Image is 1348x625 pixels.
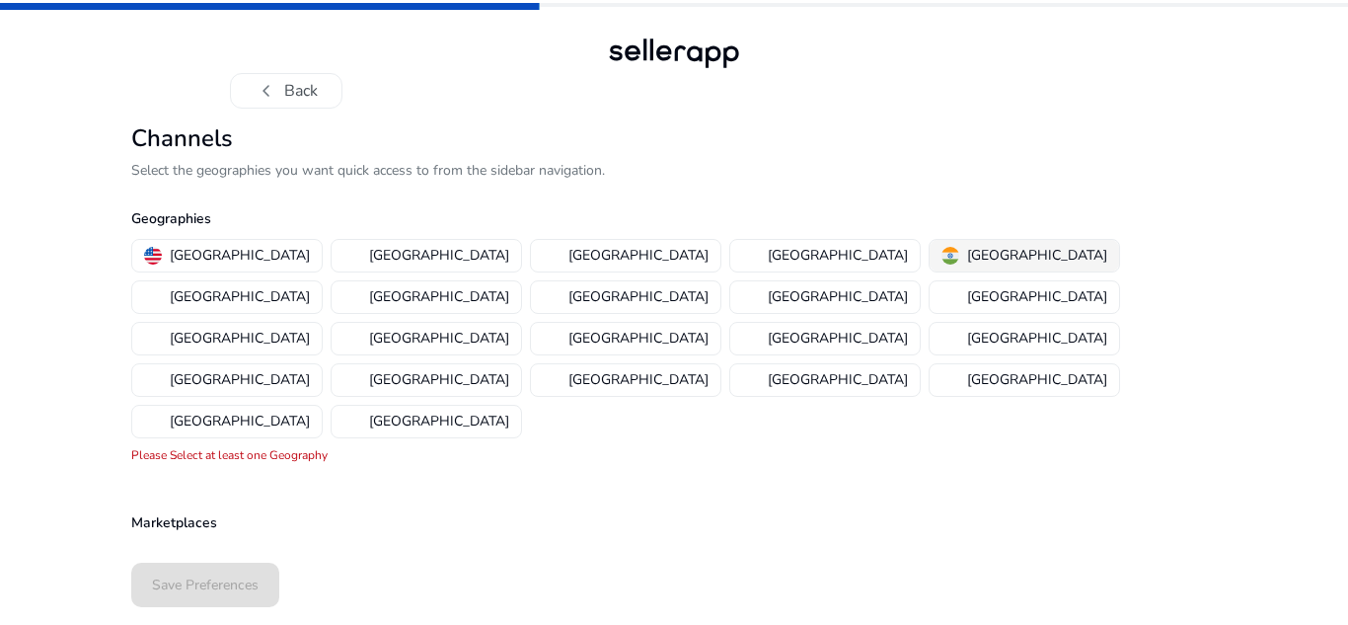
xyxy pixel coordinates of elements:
p: [GEOGRAPHIC_DATA] [170,245,310,266]
img: nl.svg [543,330,561,348]
p: [GEOGRAPHIC_DATA] [170,328,310,349]
img: ae.svg [742,247,760,265]
img: us.svg [144,247,162,265]
img: de.svg [742,288,760,306]
img: ca.svg [543,247,561,265]
img: br.svg [144,371,162,389]
p: [GEOGRAPHIC_DATA] [967,369,1107,390]
img: es.svg [343,330,361,348]
img: za.svg [343,413,361,430]
img: jp.svg [343,288,361,306]
p: [GEOGRAPHIC_DATA] [967,286,1107,307]
p: [GEOGRAPHIC_DATA] [568,369,709,390]
img: mx.svg [543,288,561,306]
p: [GEOGRAPHIC_DATA] [170,411,310,431]
img: sg.svg [941,330,959,348]
img: se.svg [543,371,561,389]
mat-error: Please Select at least one Geography [131,447,328,463]
p: [GEOGRAPHIC_DATA] [568,286,709,307]
img: uk.svg [343,247,361,265]
p: [GEOGRAPHIC_DATA] [768,286,908,307]
p: [GEOGRAPHIC_DATA] [170,369,310,390]
p: [GEOGRAPHIC_DATA] [568,328,709,349]
h2: Channels [131,124,1217,153]
img: fr.svg [144,330,162,348]
img: au.svg [144,288,162,306]
p: [GEOGRAPHIC_DATA] [768,245,908,266]
img: be.svg [742,371,760,389]
p: [GEOGRAPHIC_DATA] [768,369,908,390]
p: [GEOGRAPHIC_DATA] [967,245,1107,266]
p: [GEOGRAPHIC_DATA] [369,328,509,349]
p: [GEOGRAPHIC_DATA] [369,286,509,307]
img: pl.svg [343,371,361,389]
img: sa.svg [742,330,760,348]
p: [GEOGRAPHIC_DATA] [967,328,1107,349]
span: chevron_left [255,79,278,103]
p: [GEOGRAPHIC_DATA] [568,245,709,266]
button: chevron_leftBack [230,73,342,109]
img: eg.svg [941,371,959,389]
img: it.svg [941,288,959,306]
p: Select the geographies you want quick access to from the sidebar navigation. [131,160,1217,181]
p: [GEOGRAPHIC_DATA] [369,411,509,431]
p: [GEOGRAPHIC_DATA] [369,245,509,266]
p: [GEOGRAPHIC_DATA] [170,286,310,307]
p: [GEOGRAPHIC_DATA] [768,328,908,349]
p: Geographies [131,208,1217,229]
p: Marketplaces [131,512,1217,533]
img: tr.svg [144,413,162,430]
img: in.svg [941,247,959,265]
p: [GEOGRAPHIC_DATA] [369,369,509,390]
